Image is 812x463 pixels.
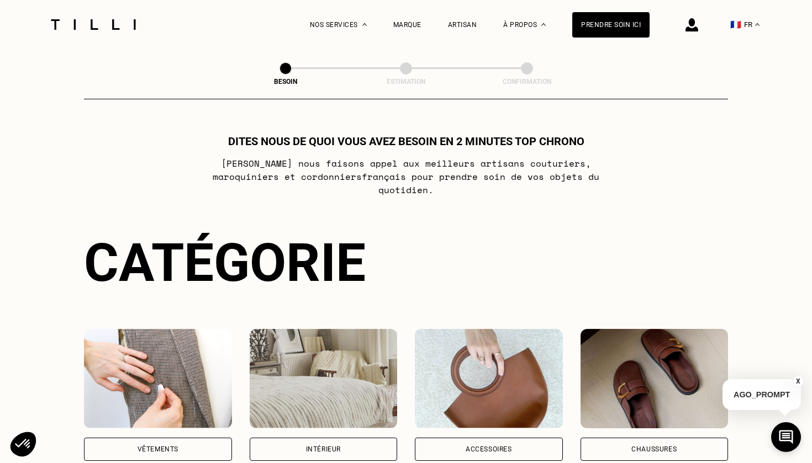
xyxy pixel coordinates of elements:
[230,78,341,86] div: Besoin
[723,379,801,410] p: AGO_PROMPT
[466,446,512,453] div: Accessoires
[393,21,421,29] a: Marque
[448,21,477,29] a: Artisan
[84,329,232,428] img: Vêtements
[187,157,625,196] p: [PERSON_NAME] nous faisons appel aux meilleurs artisans couturiers , maroquiniers et cordonniers ...
[415,329,563,428] img: Accessoires
[793,375,804,387] button: X
[541,23,546,26] img: Menu déroulant à propos
[351,78,461,86] div: Estimation
[138,446,178,453] div: Vêtements
[250,329,398,428] img: Intérieur
[362,23,367,26] img: Menu déroulant
[755,23,760,26] img: menu déroulant
[228,135,584,148] h1: Dites nous de quoi vous avez besoin en 2 minutes top chrono
[47,19,140,30] img: Logo du service de couturière Tilli
[631,446,677,453] div: Chaussures
[84,232,728,294] div: Catégorie
[581,329,729,428] img: Chaussures
[686,18,698,31] img: icône connexion
[306,446,341,453] div: Intérieur
[730,19,741,30] span: 🇫🇷
[572,12,650,38] a: Prendre soin ici
[472,78,582,86] div: Confirmation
